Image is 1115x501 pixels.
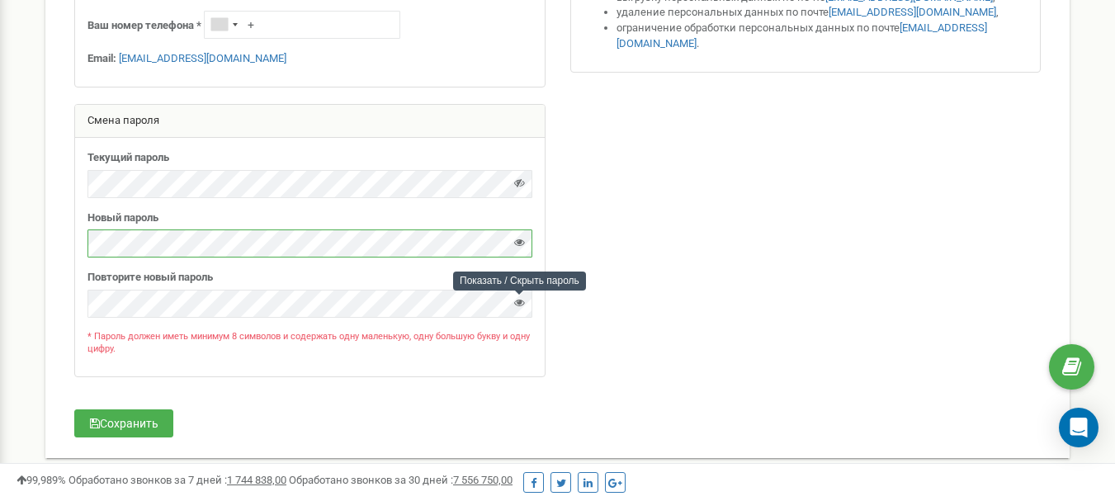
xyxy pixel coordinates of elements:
li: ограничение обработки персональных данных по почте . [617,21,1028,51]
input: +1-800-555-55-55 [204,11,400,39]
li: удаление персональных данных по почте , [617,5,1028,21]
label: Текущий пароль [87,150,169,166]
a: [EMAIL_ADDRESS][DOMAIN_NAME] [119,52,286,64]
button: Сохранить [74,409,173,437]
div: Telephone country code [205,12,243,38]
span: 99,989% [17,474,66,486]
label: Новый пароль [87,210,158,226]
span: Обработано звонков за 30 дней : [289,474,513,486]
div: Смена пароля [75,105,545,138]
a: [EMAIL_ADDRESS][DOMAIN_NAME] [829,6,996,18]
label: Повторите новый пароль [87,270,213,286]
u: 7 556 750,00 [453,474,513,486]
div: Open Intercom Messenger [1059,408,1098,447]
label: Ваш номер телефона * [87,18,201,34]
strong: Email: [87,52,116,64]
p: * Пароль должен иметь минимум 8 символов и содержать одну маленькую, одну большую букву и одну ци... [87,330,532,357]
div: Показать / Скрыть пароль [453,272,586,291]
span: Обработано звонков за 7 дней : [69,474,286,486]
a: [EMAIL_ADDRESS][DOMAIN_NAME] [617,21,987,50]
u: 1 744 838,00 [227,474,286,486]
